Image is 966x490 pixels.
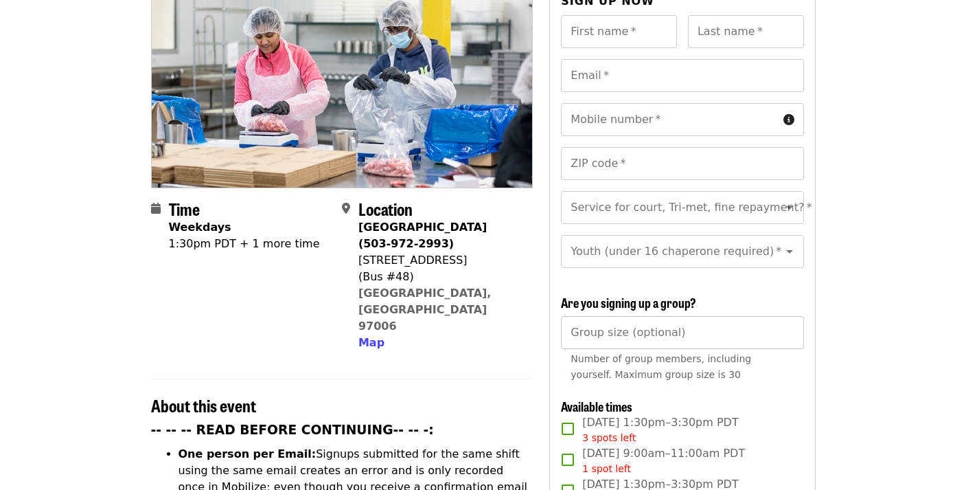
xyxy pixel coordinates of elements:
[169,221,231,234] strong: Weekdays
[582,414,738,445] span: [DATE] 1:30pm–3:30pm PDT
[179,447,317,460] strong: One person per Email:
[561,59,803,92] input: Email
[780,198,799,217] button: Open
[780,242,799,261] button: Open
[151,393,256,417] span: About this event
[151,423,434,437] strong: -- -- -- READ BEFORE CONTINUING-- -- -:
[358,252,522,269] div: [STREET_ADDRESS]
[358,221,487,250] strong: [GEOGRAPHIC_DATA] (503-972-2993)
[561,15,677,48] input: First name
[582,445,745,476] span: [DATE] 9:00am–11:00am PDT
[783,113,794,126] i: circle-info icon
[169,197,200,221] span: Time
[582,463,631,474] span: 1 spot left
[688,15,804,48] input: Last name
[169,236,320,252] div: 1:30pm PDT + 1 more time
[561,397,632,415] span: Available times
[561,316,803,349] input: [object Object]
[342,202,350,215] i: map-marker-alt icon
[561,147,803,180] input: ZIP code
[358,287,492,333] a: [GEOGRAPHIC_DATA], [GEOGRAPHIC_DATA] 97006
[151,202,161,215] i: calendar icon
[358,336,384,349] span: Map
[571,353,751,380] span: Number of group members, including yourself. Maximum group size is 30
[358,269,522,285] div: (Bus #48)
[358,335,384,351] button: Map
[561,103,777,136] input: Mobile number
[561,293,696,311] span: Are you signing up a group?
[582,432,636,443] span: 3 spots left
[358,197,413,221] span: Location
